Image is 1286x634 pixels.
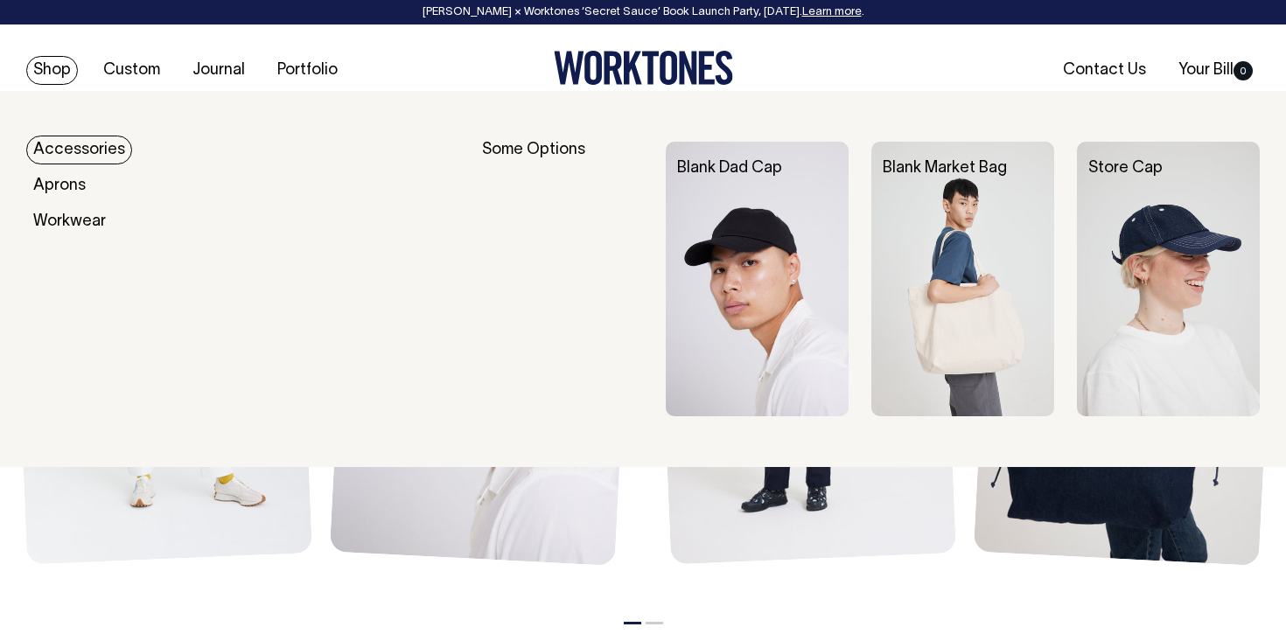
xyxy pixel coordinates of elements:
[1056,56,1153,85] a: Contact Us
[17,6,1269,18] div: [PERSON_NAME] × Worktones ‘Secret Sauce’ Book Launch Party, [DATE]. .
[96,56,167,85] a: Custom
[871,142,1054,416] img: Blank Market Bag
[677,161,782,176] a: Blank Dad Cap
[185,56,252,85] a: Journal
[26,56,78,85] a: Shop
[624,622,641,624] button: 1 of 2
[26,171,93,200] a: Aprons
[802,7,862,17] a: Learn more
[1077,142,1260,416] img: Store Cap
[26,207,113,236] a: Workwear
[646,622,663,624] button: 2 of 2
[883,161,1007,176] a: Blank Market Bag
[482,142,642,416] div: Some Options
[1171,56,1260,85] a: Your Bill0
[26,136,132,164] a: Accessories
[1234,61,1253,80] span: 0
[1088,161,1163,176] a: Store Cap
[666,142,849,416] img: Blank Dad Cap
[270,56,345,85] a: Portfolio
